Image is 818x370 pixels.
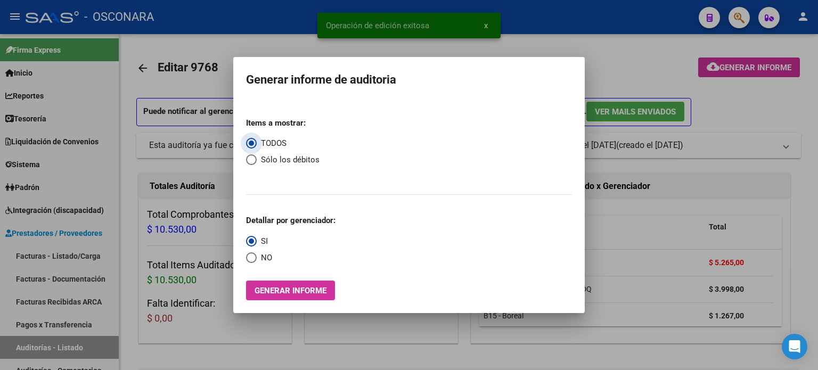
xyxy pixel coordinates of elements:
[257,154,320,166] span: Sólo los débitos
[257,137,287,150] span: TODOS
[257,235,268,248] span: SI
[255,286,326,295] span: Generar informe
[246,109,320,183] mat-radio-group: Select an option
[246,118,306,128] strong: Items a mostrar:
[246,281,335,300] button: Generar informe
[246,70,572,90] h1: Generar informe de auditoria
[782,334,807,359] div: Open Intercom Messenger
[257,252,272,264] span: NO
[246,216,336,225] strong: Detallar por gerenciador:
[246,207,336,264] mat-radio-group: Select an option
